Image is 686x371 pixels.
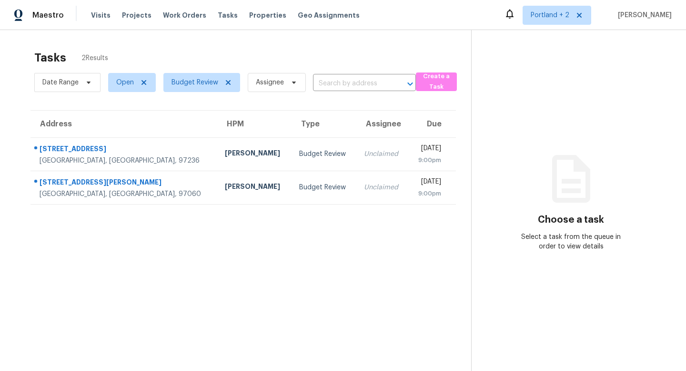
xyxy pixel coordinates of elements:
[404,77,417,91] button: Open
[298,10,360,20] span: Geo Assignments
[32,10,64,20] span: Maestro
[416,177,441,189] div: [DATE]
[249,10,286,20] span: Properties
[299,183,349,192] div: Budget Review
[614,10,672,20] span: [PERSON_NAME]
[416,155,441,165] div: 9:00pm
[218,12,238,19] span: Tasks
[91,10,111,20] span: Visits
[171,78,218,87] span: Budget Review
[364,183,401,192] div: Unclaimed
[42,78,79,87] span: Date Range
[225,148,283,160] div: [PERSON_NAME]
[116,78,134,87] span: Open
[34,53,66,62] h2: Tasks
[256,78,284,87] span: Assignee
[292,111,356,137] th: Type
[81,53,108,63] span: 2 Results
[40,156,210,165] div: [GEOGRAPHIC_DATA], [GEOGRAPHIC_DATA], 97236
[30,111,217,137] th: Address
[416,189,441,198] div: 9:00pm
[40,177,210,189] div: [STREET_ADDRESS][PERSON_NAME]
[40,144,210,156] div: [STREET_ADDRESS]
[364,149,401,159] div: Unclaimed
[531,10,569,20] span: Portland + 2
[356,111,408,137] th: Assignee
[416,144,441,155] div: [DATE]
[408,111,456,137] th: Due
[163,10,206,20] span: Work Orders
[299,149,349,159] div: Budget Review
[225,182,283,194] div: [PERSON_NAME]
[416,72,457,91] button: Create a Task
[521,232,621,251] div: Select a task from the queue in order to view details
[122,10,151,20] span: Projects
[313,76,389,91] input: Search by address
[40,189,210,199] div: [GEOGRAPHIC_DATA], [GEOGRAPHIC_DATA], 97060
[217,111,291,137] th: HPM
[421,71,452,93] span: Create a Task
[538,215,604,225] h3: Choose a task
